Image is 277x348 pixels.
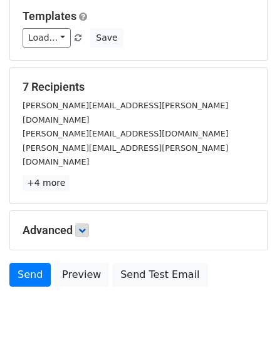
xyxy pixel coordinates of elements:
[23,143,228,167] small: [PERSON_NAME][EMAIL_ADDRESS][PERSON_NAME][DOMAIN_NAME]
[23,101,228,125] small: [PERSON_NAME][EMAIL_ADDRESS][PERSON_NAME][DOMAIN_NAME]
[23,9,76,23] a: Templates
[23,80,254,94] h5: 7 Recipients
[23,175,70,191] a: +4 more
[23,129,229,138] small: [PERSON_NAME][EMAIL_ADDRESS][DOMAIN_NAME]
[90,28,123,48] button: Save
[23,223,254,237] h5: Advanced
[23,28,71,48] a: Load...
[214,288,277,348] iframe: Chat Widget
[54,263,109,287] a: Preview
[112,263,207,287] a: Send Test Email
[9,263,51,287] a: Send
